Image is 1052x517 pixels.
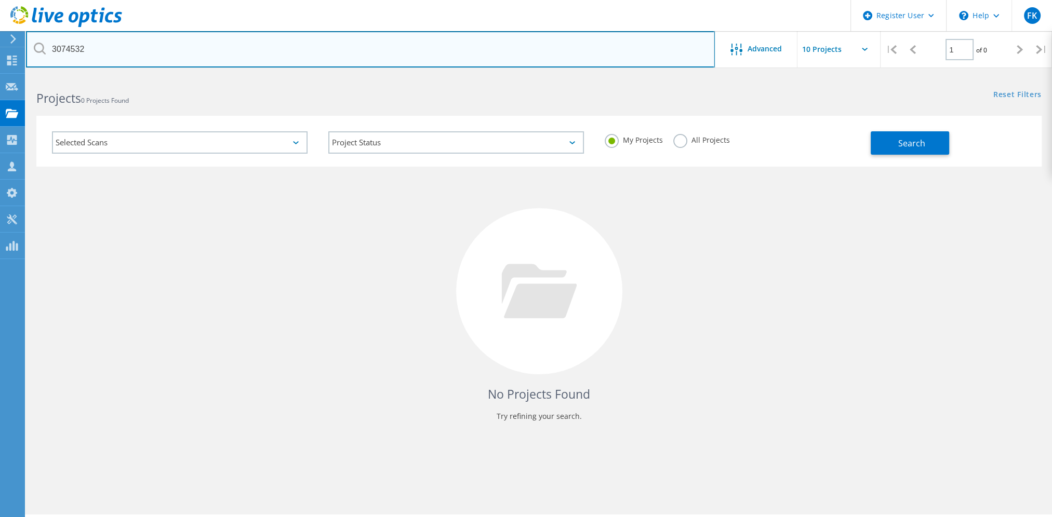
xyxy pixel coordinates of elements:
[1031,31,1052,68] div: |
[10,22,122,29] a: Live Optics Dashboard
[81,96,129,105] span: 0 Projects Found
[881,31,902,68] div: |
[976,46,987,55] span: of 0
[673,134,730,144] label: All Projects
[47,408,1031,425] p: Try refining your search.
[52,131,308,154] div: Selected Scans
[26,31,715,67] input: Search projects by name, owner, ID, company, etc
[993,91,1042,100] a: Reset Filters
[1027,11,1037,20] span: FK
[871,131,949,155] button: Search
[36,90,81,106] b: Projects
[748,45,782,52] span: Advanced
[959,11,968,20] svg: \n
[898,138,925,149] span: Search
[605,134,663,144] label: My Projects
[47,386,1031,403] h4: No Projects Found
[328,131,584,154] div: Project Status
